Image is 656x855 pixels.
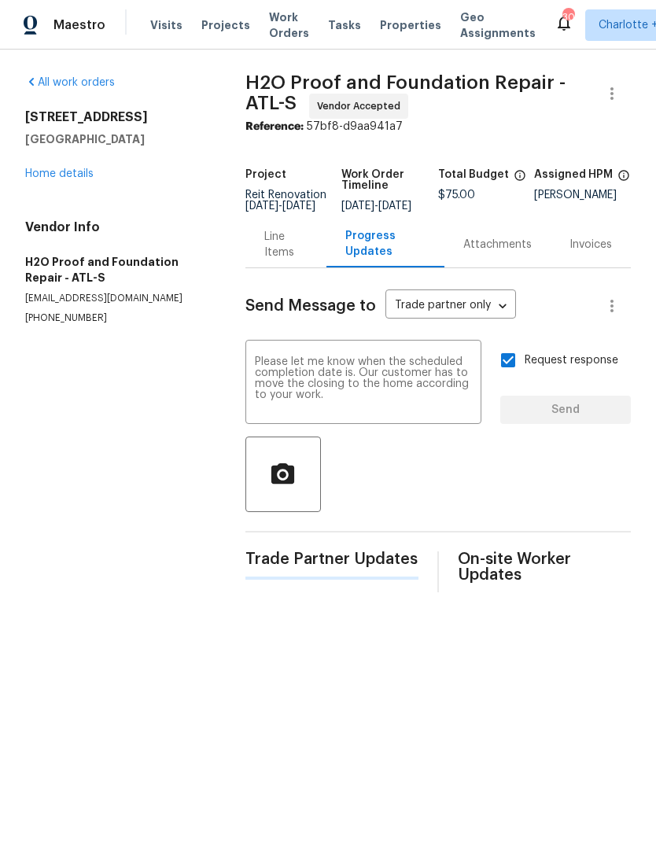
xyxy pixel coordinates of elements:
[380,17,441,33] span: Properties
[328,20,361,31] span: Tasks
[53,17,105,33] span: Maestro
[245,190,326,212] span: Reit Renovation
[617,169,630,190] span: The hpm assigned to this work order.
[378,201,411,212] span: [DATE]
[525,352,618,369] span: Request response
[264,229,308,260] div: Line Items
[269,9,309,41] span: Work Orders
[245,169,286,180] h5: Project
[25,77,115,88] a: All work orders
[341,169,438,191] h5: Work Order Timeline
[463,237,532,252] div: Attachments
[25,311,208,325] p: [PHONE_NUMBER]
[245,121,304,132] b: Reference:
[255,356,472,411] textarea: Please let me know when the scheduled completion date is. Our customer has to move the closing to...
[458,551,631,583] span: On-site Worker Updates
[150,17,182,33] span: Visits
[245,298,376,314] span: Send Message to
[25,254,208,286] h5: H2O Proof and Foundation Repair - ATL-S
[282,201,315,212] span: [DATE]
[25,168,94,179] a: Home details
[25,109,208,125] h2: [STREET_ADDRESS]
[201,17,250,33] span: Projects
[25,219,208,235] h4: Vendor Info
[245,73,566,112] span: H2O Proof and Foundation Repair - ATL-S
[245,201,278,212] span: [DATE]
[341,201,374,212] span: [DATE]
[25,292,208,305] p: [EMAIL_ADDRESS][DOMAIN_NAME]
[245,551,418,567] span: Trade Partner Updates
[569,237,612,252] div: Invoices
[317,98,407,114] span: Vendor Accepted
[562,9,573,25] div: 302
[25,131,208,147] h5: [GEOGRAPHIC_DATA]
[438,169,509,180] h5: Total Budget
[341,201,411,212] span: -
[460,9,536,41] span: Geo Assignments
[534,169,613,180] h5: Assigned HPM
[385,293,516,319] div: Trade partner only
[534,190,631,201] div: [PERSON_NAME]
[245,201,315,212] span: -
[345,228,426,260] div: Progress Updates
[438,190,475,201] span: $75.00
[514,169,526,190] span: The total cost of line items that have been proposed by Opendoor. This sum includes line items th...
[245,119,631,135] div: 57bf8-d9aa941a7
